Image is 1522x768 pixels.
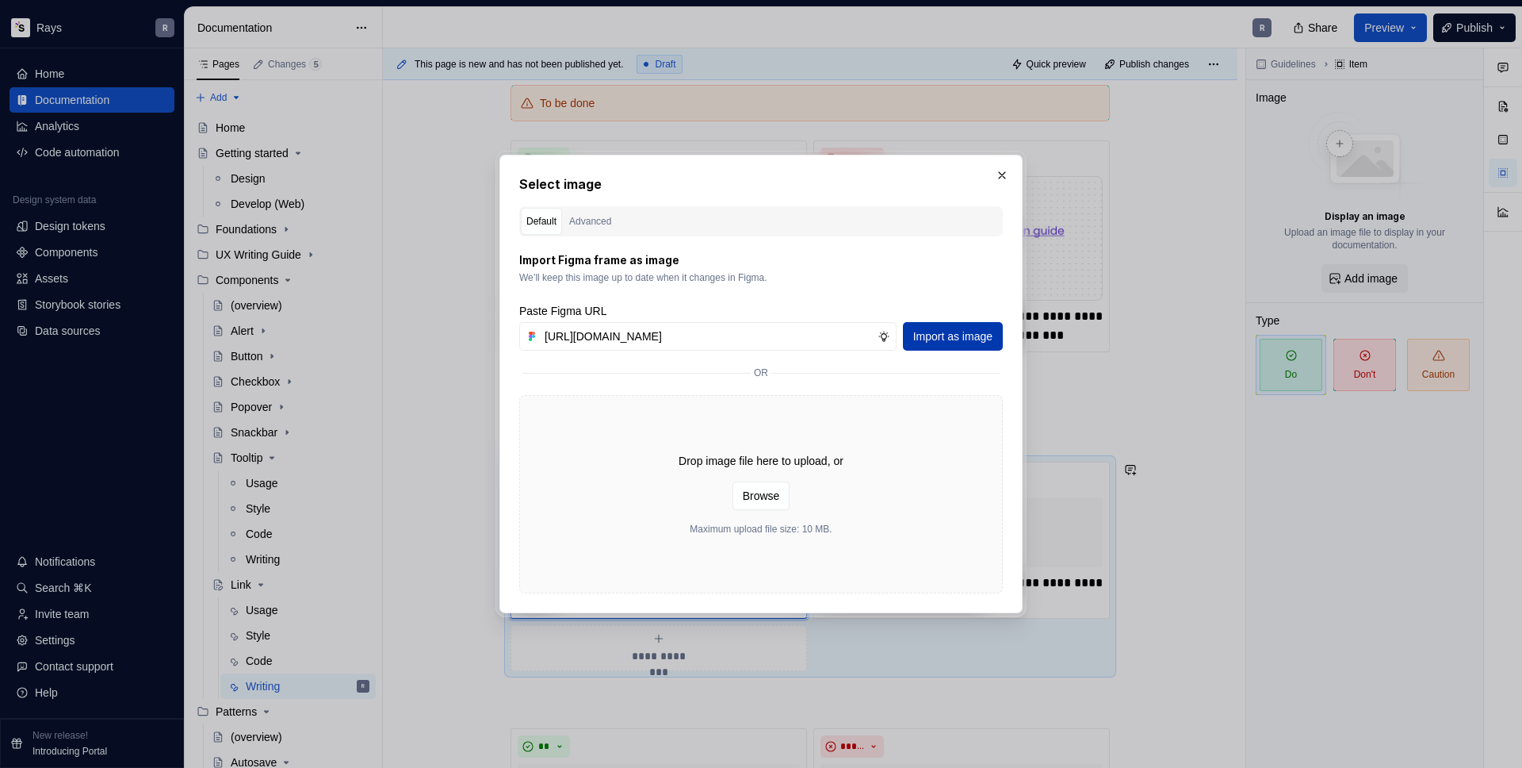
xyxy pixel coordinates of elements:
p: or [754,367,768,379]
p: Drop image file here to upload, or [679,453,843,469]
button: Browse [732,482,790,510]
p: We’ll keep this image up to date when it changes in Figma. [519,271,1003,284]
div: Default [526,213,556,229]
button: Import as image [903,322,1003,351]
span: Browse [743,488,780,504]
input: https://figma.com/file... [538,322,878,351]
span: Import as image [913,328,992,344]
div: Advanced [569,213,611,229]
p: Import Figma frame as image [519,252,1003,268]
p: Maximum upload file size: 10 MB. [690,523,832,536]
h2: Select image [519,175,1003,194]
label: Paste Figma URL [519,303,606,319]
